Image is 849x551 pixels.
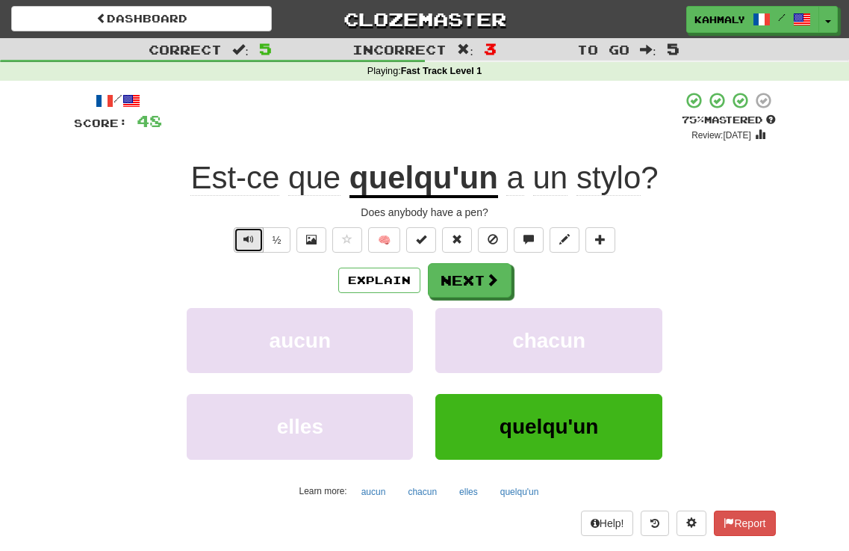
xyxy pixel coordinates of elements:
span: 48 [137,111,162,130]
span: 5 [259,40,272,58]
button: Report [714,511,775,536]
div: / [74,91,162,110]
a: Clozemaster [294,6,555,32]
a: kahmaly / [686,6,819,33]
button: quelqu'un [435,394,662,459]
span: 3 [484,40,497,58]
button: Help! [581,511,634,536]
button: aucun [187,308,413,373]
button: Round history (alt+y) [641,511,669,536]
button: aucun [353,481,394,503]
span: stylo [576,160,641,196]
button: elles [451,481,486,503]
span: kahmaly [694,13,745,26]
button: Favorite sentence (alt+f) [332,227,362,253]
span: / [778,12,786,22]
span: chacun [512,329,585,352]
strong: Fast Track Level 1 [401,66,482,76]
div: Text-to-speech controls [231,227,291,253]
button: Ignore sentence (alt+i) [478,227,508,253]
button: Add to collection (alt+a) [585,227,615,253]
span: 5 [667,40,679,58]
button: chacun [435,308,662,373]
button: 🧠 [368,227,400,253]
span: a [506,160,523,196]
button: elles [187,394,413,459]
span: quelqu'un [500,415,599,438]
span: Correct [149,42,222,57]
span: To go [577,42,629,57]
span: ? [498,160,659,196]
small: Learn more: [299,486,347,496]
button: ½ [263,227,291,253]
div: Does anybody have a pen? [74,205,776,220]
span: Est-ce [190,160,279,196]
span: : [640,43,656,56]
u: quelqu'un [349,160,498,198]
span: Incorrect [352,42,447,57]
button: Next [428,263,511,298]
span: elles [277,415,323,438]
button: Set this sentence to 100% Mastered (alt+m) [406,227,436,253]
small: Review: [DATE] [691,130,751,141]
span: 75 % [682,114,704,126]
button: quelqu'un [492,481,547,503]
span: que [288,160,340,196]
span: un [533,160,568,196]
span: : [457,43,473,56]
span: aucun [270,329,331,352]
button: Reset to 0% Mastered (alt+r) [442,227,472,253]
button: Edit sentence (alt+d) [550,227,579,253]
button: Discuss sentence (alt+u) [514,227,544,253]
button: Show image (alt+x) [296,227,326,253]
span: Score: [74,117,128,129]
button: Play sentence audio (ctl+space) [234,227,264,253]
a: Dashboard [11,6,272,31]
div: Mastered [682,114,776,127]
button: chacun [399,481,445,503]
span: : [232,43,249,56]
button: Explain [338,268,420,293]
